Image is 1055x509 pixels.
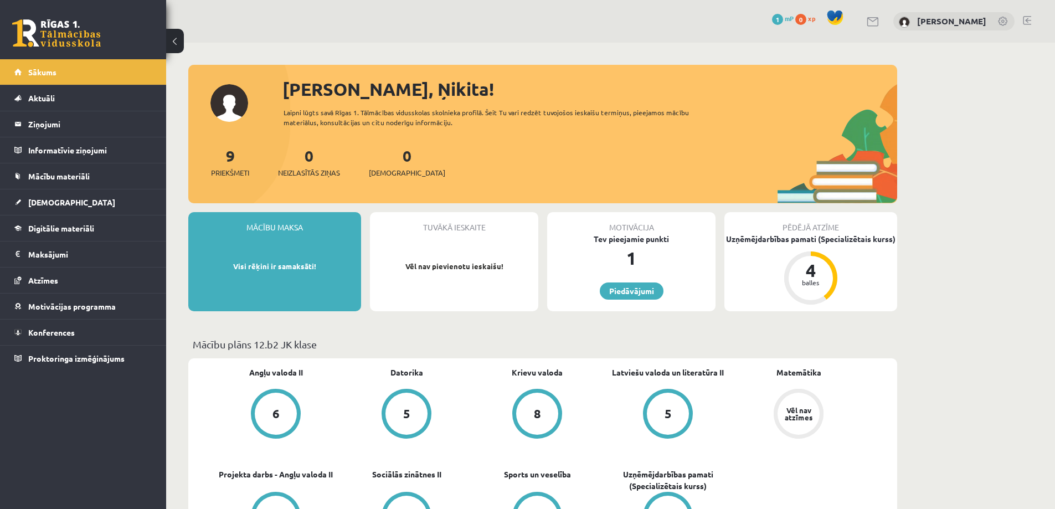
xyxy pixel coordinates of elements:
[547,233,716,245] div: Tev pieejamie punkti
[28,197,115,207] span: [DEMOGRAPHIC_DATA]
[14,163,152,189] a: Mācību materiāli
[28,67,56,77] span: Sākums
[14,320,152,345] a: Konferences
[776,367,821,378] a: Matemātika
[14,215,152,241] a: Digitālie materiāli
[14,111,152,137] a: Ziņojumi
[282,76,897,102] div: [PERSON_NAME], Ņikita!
[917,16,986,27] a: [PERSON_NAME]
[603,389,733,441] a: 5
[369,167,445,178] span: [DEMOGRAPHIC_DATA]
[211,146,249,178] a: 9Priekšmeti
[403,408,410,420] div: 5
[504,469,571,480] a: Sports un veselība
[724,233,897,306] a: Uzņēmējdarbības pamati (Specializētais kurss) 4 balles
[375,261,533,272] p: Vēl nav pievienotu ieskaišu!
[772,14,783,25] span: 1
[28,111,152,137] legend: Ziņojumi
[14,85,152,111] a: Aktuāli
[390,367,423,378] a: Datorika
[795,14,821,23] a: 0 xp
[188,212,361,233] div: Mācību maksa
[28,223,94,233] span: Digitālie materiāli
[194,261,356,272] p: Visi rēķini ir samaksāti!
[14,59,152,85] a: Sākums
[14,189,152,215] a: [DEMOGRAPHIC_DATA]
[772,14,794,23] a: 1 mP
[28,241,152,267] legend: Maksājumi
[278,167,340,178] span: Neizlasītās ziņas
[794,279,827,286] div: balles
[210,389,341,441] a: 6
[547,212,716,233] div: Motivācija
[724,212,897,233] div: Pēdējā atzīme
[600,282,663,300] a: Piedāvājumi
[724,233,897,245] div: Uzņēmējdarbības pamati (Specializētais kurss)
[14,294,152,319] a: Motivācijas programma
[249,367,303,378] a: Angļu valoda II
[808,14,815,23] span: xp
[472,389,603,441] a: 8
[28,327,75,337] span: Konferences
[14,241,152,267] a: Maksājumi
[372,469,441,480] a: Sociālās zinātnes II
[28,137,152,163] legend: Informatīvie ziņojumi
[193,337,893,352] p: Mācību plāns 12.b2 JK klase
[612,367,724,378] a: Latviešu valoda un literatūra II
[28,171,90,181] span: Mācību materiāli
[28,353,125,363] span: Proktoringa izmēģinājums
[278,146,340,178] a: 0Neizlasītās ziņas
[14,268,152,293] a: Atzīmes
[272,408,280,420] div: 6
[28,275,58,285] span: Atzīmes
[14,137,152,163] a: Informatīvie ziņojumi
[12,19,101,47] a: Rīgas 1. Tālmācības vidusskola
[284,107,709,127] div: Laipni lūgts savā Rīgas 1. Tālmācības vidusskolas skolnieka profilā. Šeit Tu vari redzēt tuvojošo...
[370,212,538,233] div: Tuvākā ieskaite
[534,408,541,420] div: 8
[783,407,814,421] div: Vēl nav atzīmes
[219,469,333,480] a: Projekta darbs - Angļu valoda II
[899,17,910,28] img: Ņikita Novikovs
[211,167,249,178] span: Priekšmeti
[28,93,55,103] span: Aktuāli
[785,14,794,23] span: mP
[794,261,827,279] div: 4
[603,469,733,492] a: Uzņēmējdarbības pamati (Specializētais kurss)
[369,146,445,178] a: 0[DEMOGRAPHIC_DATA]
[341,389,472,441] a: 5
[795,14,806,25] span: 0
[14,346,152,371] a: Proktoringa izmēģinājums
[28,301,116,311] span: Motivācijas programma
[733,389,864,441] a: Vēl nav atzīmes
[547,245,716,271] div: 1
[665,408,672,420] div: 5
[512,367,563,378] a: Krievu valoda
